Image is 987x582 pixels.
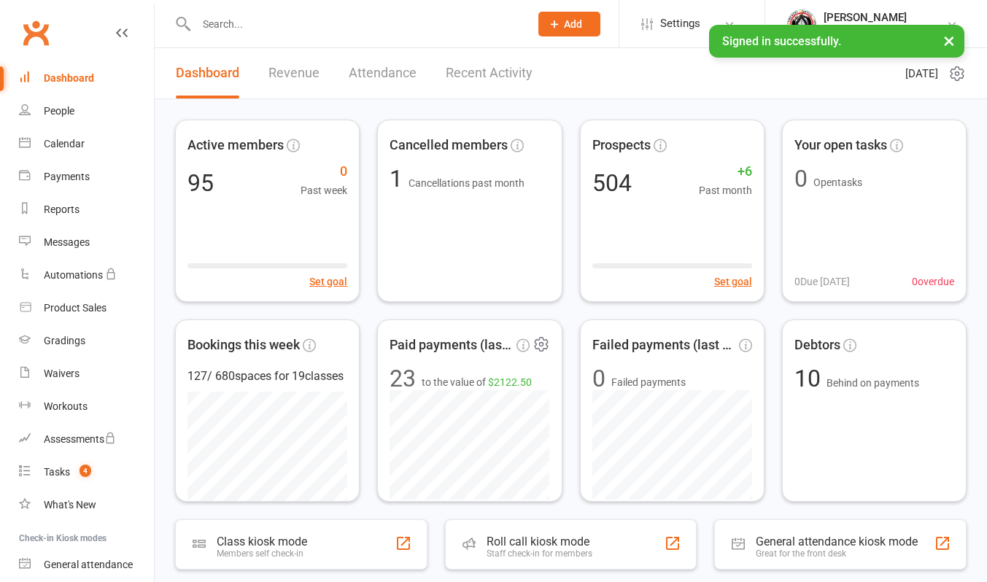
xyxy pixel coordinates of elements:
[187,367,347,386] div: 127 / 680 spaces for 19 classes
[19,193,154,226] a: Reports
[936,25,962,56] button: ×
[44,559,133,570] div: General attendance
[699,182,752,198] span: Past month
[44,433,116,445] div: Assessments
[19,259,154,292] a: Automations
[268,48,320,98] a: Revenue
[309,273,347,290] button: Set goal
[905,65,938,82] span: [DATE]
[422,374,532,390] span: to the value of
[592,135,651,156] span: Prospects
[19,548,154,581] a: General attendance kiosk mode
[794,335,840,356] span: Debtors
[487,548,592,559] div: Staff check-in for members
[18,15,54,51] a: Clubworx
[44,138,85,150] div: Calendar
[699,161,752,182] span: +6
[660,7,700,40] span: Settings
[390,165,409,193] span: 1
[44,302,107,314] div: Product Sales
[564,18,582,30] span: Add
[714,273,752,290] button: Set goal
[301,161,347,182] span: 0
[827,377,919,389] span: Behind on payments
[19,160,154,193] a: Payments
[824,24,946,37] div: MITREVSKI MARTIAL ARTS
[787,9,816,39] img: thumb_image1560256005.png
[592,171,632,195] div: 504
[44,171,90,182] div: Payments
[794,365,827,392] span: 10
[19,95,154,128] a: People
[19,62,154,95] a: Dashboard
[487,535,592,548] div: Roll call kiosk mode
[187,335,300,356] span: Bookings this week
[349,48,417,98] a: Attendance
[756,535,918,548] div: General attendance kiosk mode
[19,456,154,489] a: Tasks 4
[44,72,94,84] div: Dashboard
[44,499,96,511] div: What's New
[44,203,80,215] div: Reports
[19,292,154,325] a: Product Sales
[19,357,154,390] a: Waivers
[794,135,887,156] span: Your open tasks
[19,489,154,521] a: What's New
[44,105,74,117] div: People
[217,548,307,559] div: Members self check-in
[611,374,686,390] span: Failed payments
[19,226,154,259] a: Messages
[192,14,519,34] input: Search...
[44,466,70,478] div: Tasks
[794,273,850,290] span: 0 Due [DATE]
[794,167,808,190] div: 0
[824,11,946,24] div: [PERSON_NAME]
[592,335,736,356] span: Failed payments (last 30d)
[44,236,90,248] div: Messages
[722,34,841,48] span: Signed in successfully.
[390,367,416,390] div: 23
[912,273,954,290] span: 0 overdue
[19,390,154,423] a: Workouts
[44,269,103,281] div: Automations
[44,368,80,379] div: Waivers
[80,465,91,477] span: 4
[217,535,307,548] div: Class kiosk mode
[813,176,862,188] span: Open tasks
[19,128,154,160] a: Calendar
[488,376,532,388] span: $2122.50
[301,182,347,198] span: Past week
[19,325,154,357] a: Gradings
[176,48,239,98] a: Dashboard
[390,335,513,356] span: Paid payments (last 7d)
[592,367,605,390] div: 0
[187,171,214,195] div: 95
[390,135,508,156] span: Cancelled members
[19,423,154,456] a: Assessments
[409,177,525,189] span: Cancellations past month
[446,48,533,98] a: Recent Activity
[756,548,918,559] div: Great for the front desk
[44,400,88,412] div: Workouts
[538,12,600,36] button: Add
[187,135,284,156] span: Active members
[44,335,85,346] div: Gradings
